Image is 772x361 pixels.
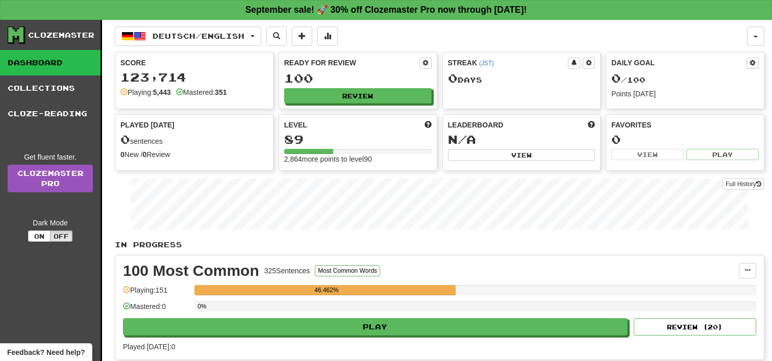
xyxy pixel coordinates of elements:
button: Add sentence to collection [292,27,312,46]
span: 0 [611,71,621,85]
button: Most Common Words [315,265,380,276]
div: Get fluent faster. [8,152,93,162]
span: Played [DATE]: 0 [123,343,175,351]
div: Dark Mode [8,218,93,228]
a: ClozemasterPro [8,165,93,192]
div: Daily Goal [611,58,746,69]
p: In Progress [115,240,764,250]
div: Day s [448,72,595,85]
strong: 0 [120,150,124,159]
button: Play [686,149,759,160]
strong: 5,443 [153,88,171,96]
div: 46.462% [197,285,455,295]
div: Score [120,58,268,68]
div: New / Review [120,149,268,160]
div: 100 Most Common [123,263,259,278]
button: Off [50,230,72,242]
span: 0 [448,71,458,85]
span: Played [DATE] [120,120,175,130]
span: Leaderboard [448,120,504,130]
div: Points [DATE] [611,89,759,99]
button: Search sentences [266,27,287,46]
div: sentences [120,133,268,146]
strong: 351 [215,88,227,96]
div: 0 [611,133,759,146]
div: Mastered: 0 [123,301,189,318]
div: 89 [284,133,432,146]
span: Level [284,120,307,130]
button: View [448,149,595,161]
span: Score more points to level up [425,120,432,130]
div: Mastered: [176,87,227,97]
span: 0 [120,132,130,146]
button: Play [123,318,628,336]
span: Open feedback widget [7,347,85,357]
div: 325 Sentences [264,266,310,276]
div: Clozemaster [28,30,94,40]
span: This week in points, UTC [588,120,595,130]
div: Ready for Review [284,58,419,68]
strong: 0 [143,150,147,159]
button: Review (20) [634,318,756,336]
button: Review [284,88,432,104]
div: Favorites [611,120,759,130]
button: Deutsch/English [115,27,261,46]
div: 2,864 more points to level 90 [284,154,432,164]
button: Full History [723,178,764,190]
div: Playing: 151 [123,285,189,302]
div: 123,714 [120,71,268,84]
div: Streak [448,58,568,68]
span: / 100 [611,75,645,84]
div: 100 [284,72,432,85]
a: (JST) [479,60,494,67]
button: View [611,149,684,160]
button: On [28,230,51,242]
button: More stats [317,27,338,46]
span: N/A [448,132,476,146]
div: Playing: [120,87,171,97]
span: Deutsch / English [153,32,244,40]
strong: September sale! 🚀 30% off Clozemaster Pro now through [DATE]! [245,5,527,15]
